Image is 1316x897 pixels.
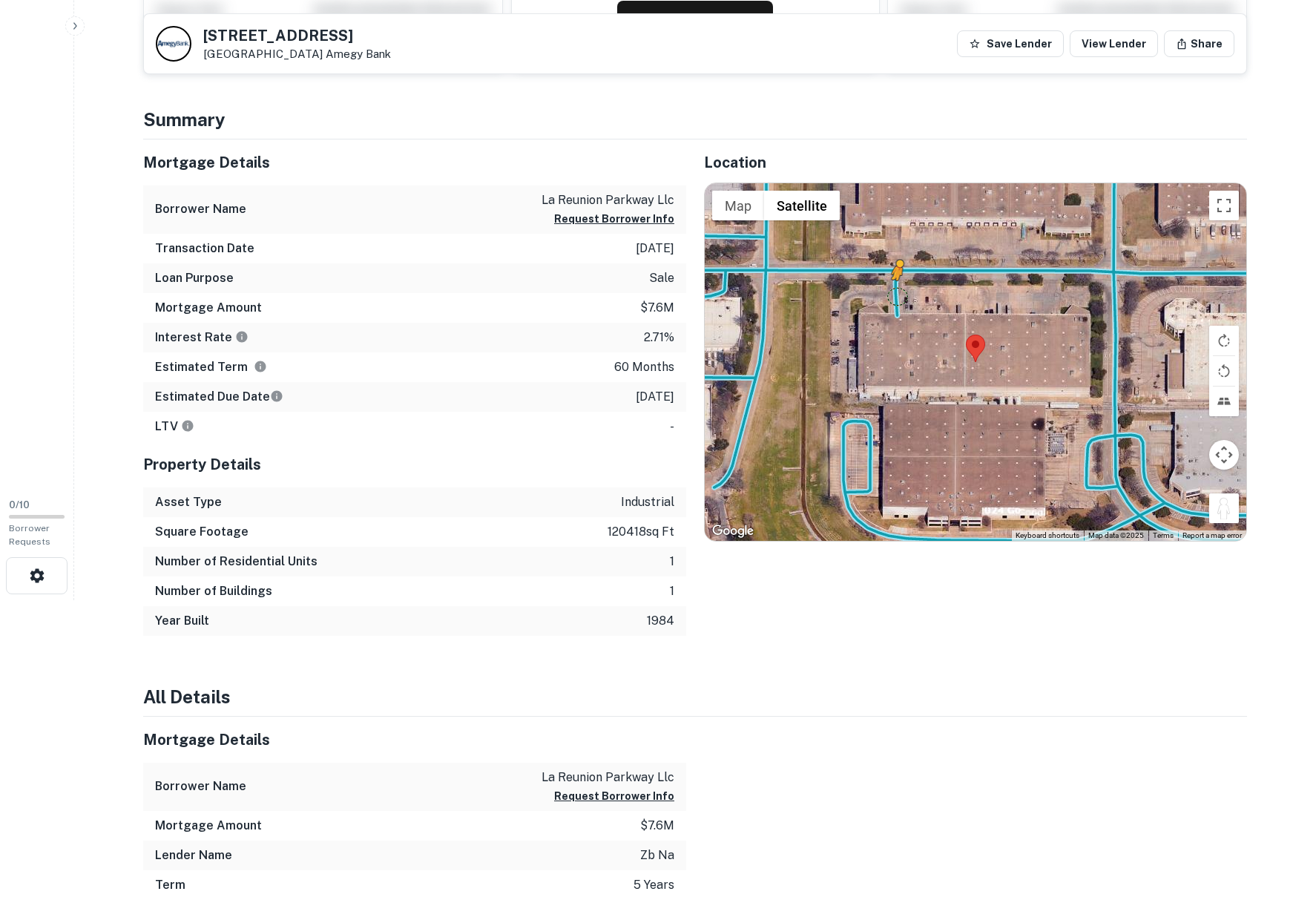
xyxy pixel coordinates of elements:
[712,191,764,220] button: Show street map
[181,419,194,433] svg: LTVs displayed on the website are for informational purposes only and may be reported incorrectly...
[1209,493,1239,523] button: Drag Pegman onto the map to open Street View
[155,493,222,511] h6: Asset Type
[1088,531,1144,539] span: Map data ©2025
[155,269,234,287] h6: Loan Purpose
[1153,531,1174,539] a: Terms (opens in new tab)
[1182,531,1242,539] a: Report a map error
[670,553,674,571] p: 1
[155,553,318,571] h6: Number of Residential Units
[1209,356,1239,386] button: Rotate map counterclockwise
[644,329,674,346] p: 2.71%
[254,360,267,373] svg: Term is based on a standard schedule for this type of loan.
[270,390,283,403] svg: Estimate is based on a standard schedule for this type of loan.
[9,499,30,510] span: 0 / 10
[708,522,757,541] img: Google
[143,151,686,174] h5: Mortgage Details
[614,358,674,376] p: 60 months
[542,769,674,786] p: la reunion parkway llc
[155,299,262,317] h6: Mortgage Amount
[155,200,246,218] h6: Borrower Name
[608,523,674,541] p: 120418 sq ft
[649,269,674,287] p: sale
[647,612,674,630] p: 1984
[636,388,674,406] p: [DATE]
[1242,778,1316,850] iframe: Chat Widget
[617,1,773,36] button: Request Borrower Info
[554,210,674,228] button: Request Borrower Info
[143,106,1247,133] h4: Summary
[203,28,391,43] h5: [STREET_ADDRESS]
[704,151,1247,174] h5: Location
[155,612,209,630] h6: Year Built
[1209,326,1239,355] button: Rotate map clockwise
[155,523,249,541] h6: Square Footage
[621,493,674,511] p: industrial
[640,817,674,835] p: $7.6m
[155,876,185,894] h6: Term
[1070,30,1158,57] a: View Lender
[143,729,686,751] h5: Mortgage Details
[155,847,232,864] h6: Lender Name
[640,299,674,317] p: $7.6m
[640,847,674,864] p: zb na
[636,240,674,257] p: [DATE]
[155,240,254,257] h6: Transaction Date
[1164,30,1234,57] button: Share
[155,388,283,406] h6: Estimated Due Date
[143,453,686,476] h5: Property Details
[155,418,194,436] h6: LTV
[155,778,246,795] h6: Borrower Name
[670,582,674,600] p: 1
[326,47,391,60] a: Amegy Bank
[1209,440,1239,470] button: Map camera controls
[235,330,249,344] svg: The interest rates displayed on the website are for informational purposes only and may be report...
[542,191,674,209] p: la reunion parkway llc
[634,876,674,894] p: 5 years
[1209,387,1239,416] button: Tilt map
[1016,530,1079,541] button: Keyboard shortcuts
[764,191,840,220] button: Show satellite imagery
[203,47,391,61] p: [GEOGRAPHIC_DATA]
[9,523,50,547] span: Borrower Requests
[155,358,267,376] h6: Estimated Term
[1209,191,1239,220] button: Toggle fullscreen view
[554,787,674,805] button: Request Borrower Info
[670,418,674,436] p: -
[155,817,262,835] h6: Mortgage Amount
[143,683,1247,710] h4: All Details
[708,522,757,541] a: Open this area in Google Maps (opens a new window)
[155,582,272,600] h6: Number of Buildings
[957,30,1064,57] button: Save Lender
[155,329,249,346] h6: Interest Rate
